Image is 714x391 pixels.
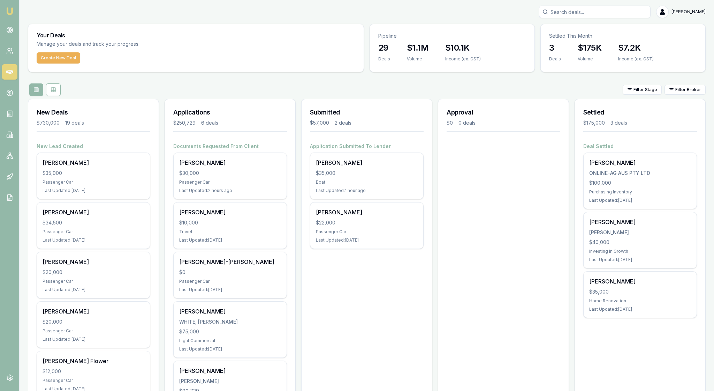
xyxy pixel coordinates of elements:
[179,229,281,235] div: Travel
[43,279,144,284] div: Passenger Car
[589,198,691,203] div: Last Updated: [DATE]
[6,7,14,15] img: emu-icon-u.png
[549,42,561,53] h3: 3
[179,279,281,284] div: Passenger Car
[179,179,281,185] div: Passenger Car
[179,258,281,266] div: [PERSON_NAME]-[PERSON_NAME]
[589,239,691,246] div: $40,000
[445,42,481,53] h3: $10.1K
[37,52,80,64] button: Create New Deal
[447,119,453,126] div: $0
[458,119,476,126] div: 0 deals
[43,287,144,293] div: Last Updated: [DATE]
[589,189,691,195] div: Purchasing Inventory
[335,119,351,126] div: 2 deals
[43,258,144,266] div: [PERSON_NAME]
[179,208,281,216] div: [PERSON_NAME]
[589,257,691,263] div: Last Updated: [DATE]
[618,42,654,53] h3: $7.2K
[43,170,144,177] div: $35,000
[610,119,627,126] div: 3 deals
[578,42,601,53] h3: $175K
[549,32,697,39] p: Settled This Month
[549,56,561,62] div: Deals
[43,328,144,334] div: Passenger Car
[179,367,281,375] div: [PERSON_NAME]
[179,287,281,293] div: Last Updated: [DATE]
[445,56,481,62] div: Income (ex. GST)
[43,318,144,325] div: $20,000
[179,307,281,316] div: [PERSON_NAME]
[179,219,281,226] div: $10,000
[43,188,144,193] div: Last Updated: [DATE]
[589,179,691,186] div: $100,000
[179,318,281,325] div: WHITE, [PERSON_NAME]
[589,249,691,254] div: Investing In Growth
[378,56,390,62] div: Deals
[65,119,84,126] div: 19 deals
[43,337,144,342] div: Last Updated: [DATE]
[316,170,418,177] div: $35,000
[316,179,418,185] div: Boat
[583,108,697,117] h3: Settled
[179,269,281,276] div: $0
[671,9,706,15] span: [PERSON_NAME]
[589,229,691,236] div: [PERSON_NAME]
[310,143,424,150] h4: Application Submitted To Lender
[310,108,424,117] h3: Submitted
[316,229,418,235] div: Passenger Car
[43,208,144,216] div: [PERSON_NAME]
[316,237,418,243] div: Last Updated: [DATE]
[578,56,601,62] div: Volume
[37,40,215,48] p: Manage your deals and track your progress.
[179,346,281,352] div: Last Updated: [DATE]
[43,357,144,365] div: [PERSON_NAME] Flower
[618,56,654,62] div: Income (ex. GST)
[37,32,355,38] h3: Your Deals
[43,229,144,235] div: Passenger Car
[378,32,526,39] p: Pipeline
[43,307,144,316] div: [PERSON_NAME]
[407,42,428,53] h3: $1.1M
[43,219,144,226] div: $34,500
[310,119,329,126] div: $57,000
[316,208,418,216] div: [PERSON_NAME]
[589,298,691,304] div: Home Renovation
[589,277,691,286] div: [PERSON_NAME]
[179,237,281,243] div: Last Updated: [DATE]
[37,108,150,117] h3: New Deals
[378,42,390,53] h3: 29
[173,119,196,126] div: $250,729
[179,378,281,385] div: [PERSON_NAME]
[43,158,144,167] div: [PERSON_NAME]
[675,87,701,93] span: Filter Broker
[583,119,605,126] div: $175,000
[43,378,144,383] div: Passenger Car
[173,108,287,117] h3: Applications
[201,119,218,126] div: 6 deals
[589,158,691,167] div: [PERSON_NAME]
[633,87,657,93] span: Filter Stage
[316,188,418,193] div: Last Updated: 1 hour ago
[316,158,418,167] div: [PERSON_NAME]
[589,218,691,226] div: [PERSON_NAME]
[37,119,60,126] div: $730,000
[173,143,287,150] h4: Documents Requested From Client
[447,108,560,117] h3: Approval
[179,170,281,177] div: $30,000
[179,188,281,193] div: Last Updated: 2 hours ago
[539,6,651,18] input: Search deals
[37,143,150,150] h4: New Lead Created
[43,269,144,276] div: $20,000
[623,85,662,95] button: Filter Stage
[589,307,691,312] div: Last Updated: [DATE]
[43,368,144,375] div: $12,000
[664,85,706,95] button: Filter Broker
[589,170,691,177] div: ONLINE-AG AUS PTY LTD
[316,219,418,226] div: $22,000
[407,56,428,62] div: Volume
[179,158,281,167] div: [PERSON_NAME]
[179,328,281,335] div: $75,000
[589,288,691,295] div: $35,000
[583,143,697,150] h4: Deal Settled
